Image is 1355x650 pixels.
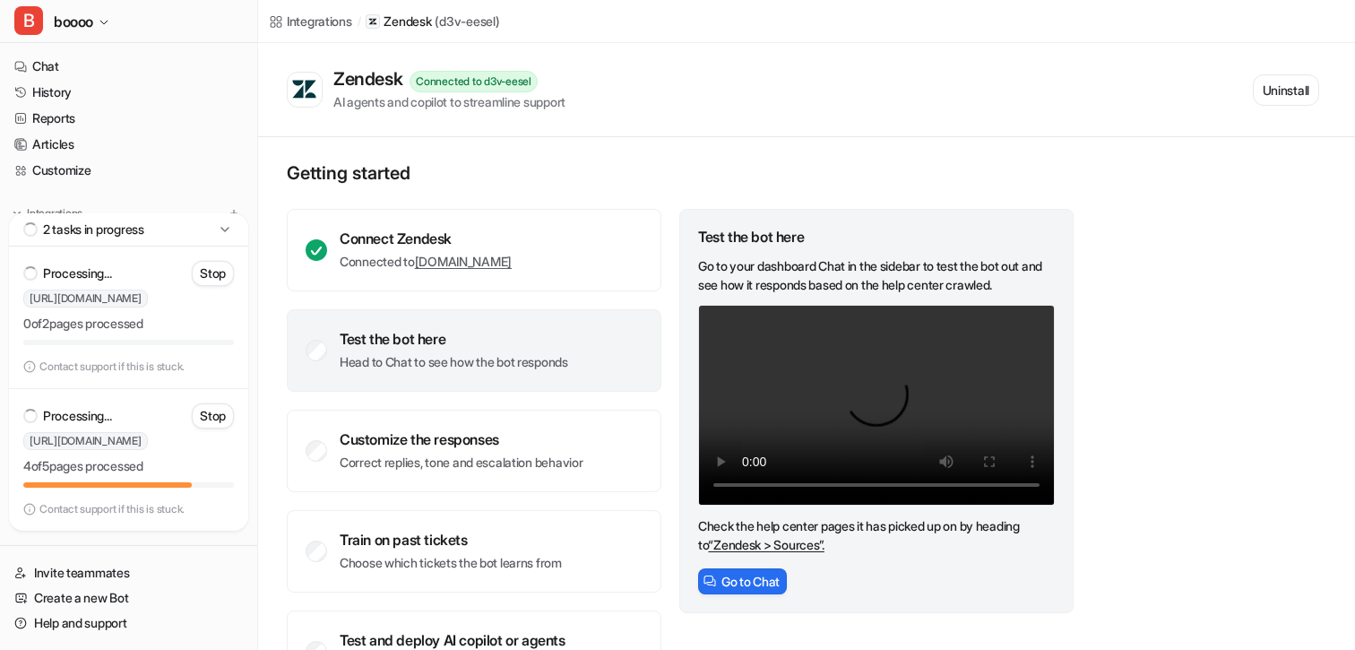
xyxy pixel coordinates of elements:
[333,68,410,90] div: Zendesk
[698,305,1055,506] video: Your browser does not support the video tag.
[7,158,250,183] a: Customize
[708,537,824,552] a: “Zendesk > Sources”.
[287,162,1075,184] p: Getting started
[340,531,562,549] div: Train on past tickets
[192,261,234,286] button: Stop
[698,256,1055,294] p: Go to your dashboard Chat in the sidebar to test the bot out and see how it responds based on the...
[43,221,144,238] p: 2 tasks in progress
[14,6,43,35] span: B
[340,554,562,572] p: Choose which tickets the bot learns from
[415,254,512,269] a: [DOMAIN_NAME]
[200,407,226,425] p: Stop
[7,585,250,611] a: Create a new Bot
[200,264,226,282] p: Stop
[698,516,1055,554] p: Check the help center pages it has picked up on by heading to
[340,253,512,271] p: Connected to
[698,568,787,594] button: Go to Chat
[340,430,583,448] div: Customize the responses
[384,13,431,30] p: Zendesk
[7,54,250,79] a: Chat
[340,353,568,371] p: Head to Chat to see how the bot responds
[23,457,234,475] p: 4 of 5 pages processed
[23,432,148,450] span: [URL][DOMAIN_NAME]
[291,79,318,100] img: Zendesk logo
[23,315,234,333] p: 0 of 2 pages processed
[340,454,583,472] p: Correct replies, tone and escalation behavior
[435,13,499,30] p: ( d3v-eesel )
[358,13,361,30] span: /
[11,207,23,220] img: expand menu
[340,631,565,649] div: Test and deploy AI copilot or agents
[54,9,93,34] span: boooo
[7,560,250,585] a: Invite teammates
[192,403,234,429] button: Stop
[7,80,250,105] a: History
[7,132,250,157] a: Articles
[43,264,111,282] p: Processing...
[228,207,240,220] img: menu_add.svg
[1253,74,1319,106] button: Uninstall
[333,92,565,111] div: AI agents and copilot to streamline support
[7,611,250,636] a: Help and support
[698,228,1055,246] div: Test the bot here
[340,230,512,247] div: Connect Zendesk
[7,106,250,131] a: Reports
[27,206,82,221] p: Integrations
[410,71,538,92] div: Connected to d3v-eesel
[269,12,352,30] a: Integrations
[39,360,185,374] p: Contact support if this is stuck.
[43,407,111,425] p: Processing...
[703,575,716,587] img: ChatIcon
[23,290,148,308] span: [URL][DOMAIN_NAME]
[7,204,88,222] button: Integrations
[287,12,352,30] div: Integrations
[340,330,568,348] div: Test the bot here
[39,502,185,516] p: Contact support if this is stuck.
[366,13,499,30] a: Zendesk(d3v-eesel)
